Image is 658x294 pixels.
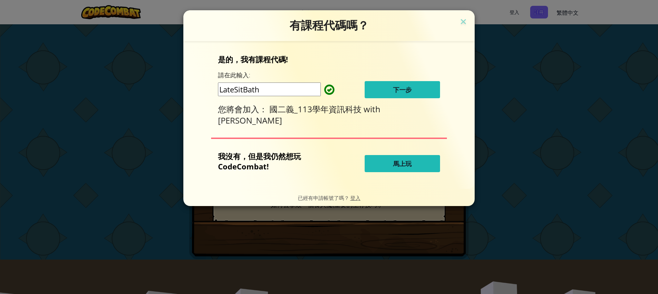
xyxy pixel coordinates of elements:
[393,159,412,168] span: 馬上玩
[393,86,412,94] span: 下一步
[290,18,369,32] span: 有課程代碼嗎？
[218,151,330,171] p: 我沒有，但是我仍然想玩 CodeCombat!
[365,155,440,172] button: 馬上玩
[218,71,250,79] label: 請在此輸入:
[364,103,380,115] span: with
[218,54,440,64] p: 是的，我有課程代碼!
[298,194,350,201] span: 已經有申請帳號了嗎？
[218,115,282,126] span: [PERSON_NAME]
[218,103,269,115] span: 您將會加入：
[365,81,440,98] button: 下一步
[350,194,361,201] a: 登入
[269,103,364,115] span: 國二義_113學年資訊科技
[459,17,468,27] img: close icon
